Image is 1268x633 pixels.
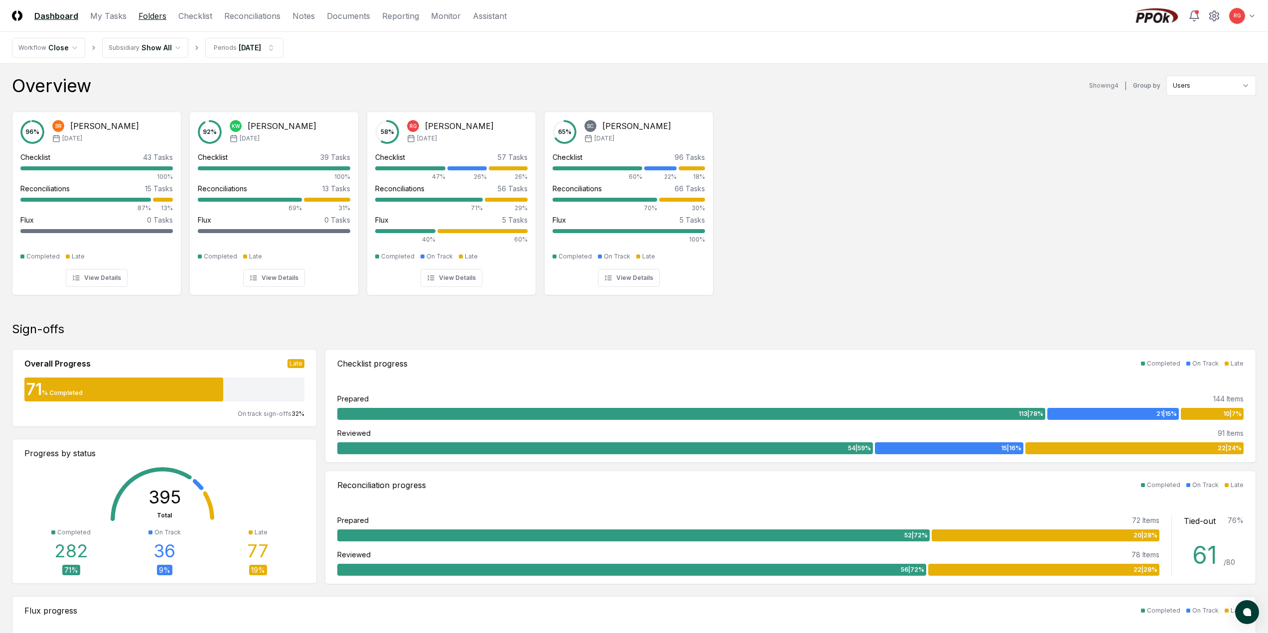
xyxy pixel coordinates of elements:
[410,123,417,130] span: RG
[153,204,173,213] div: 13%
[901,565,924,574] span: 56 | 72 %
[485,204,528,213] div: 29%
[375,172,445,181] div: 47%
[848,444,871,453] span: 54 | 59 %
[34,10,78,22] a: Dashboard
[20,204,151,213] div: 87%
[147,215,173,225] div: 0 Tasks
[198,172,350,181] div: 100%
[320,152,350,162] div: 39 Tasks
[679,172,705,181] div: 18%
[24,358,91,370] div: Overall Progress
[70,120,139,132] div: [PERSON_NAME]
[604,252,630,261] div: On Track
[198,215,211,225] div: Flux
[382,10,419,22] a: Reporting
[287,359,304,368] div: Late
[437,235,528,244] div: 60%
[1018,409,1043,418] span: 113 | 78 %
[381,252,415,261] div: Completed
[20,152,50,162] div: Checklist
[240,134,260,143] span: [DATE]
[1133,565,1157,574] span: 22 | 28 %
[322,183,350,194] div: 13 Tasks
[602,120,671,132] div: [PERSON_NAME]
[239,42,261,53] div: [DATE]
[1184,515,1216,527] div: Tied-out
[502,215,528,225] div: 5 Tasks
[598,269,660,287] button: View Details
[1192,606,1219,615] div: On Track
[24,447,304,459] div: Progress by status
[553,215,566,225] div: Flux
[42,388,83,397] div: % Completed
[375,235,435,244] div: 40%
[189,104,359,295] a: 92%KW[PERSON_NAME][DATE]Checklist39 Tasks100%Reconciliations13 Tasks69%31%Flux0 TasksCompletedLat...
[675,152,705,162] div: 96 Tasks
[1213,393,1244,404] div: 144 Items
[559,252,592,261] div: Completed
[431,10,461,22] a: Monitor
[248,120,316,132] div: [PERSON_NAME]
[109,43,140,52] div: Subsidiary
[145,183,173,194] div: 15 Tasks
[1231,359,1244,368] div: Late
[1156,409,1177,418] span: 21 | 15 %
[544,104,713,295] a: 65%SC[PERSON_NAME][DATE]Checklist96 Tasks60%22%18%Reconciliations66 Tasks70%30%Flux5 Tasks100%Com...
[489,172,528,181] div: 26%
[425,120,494,132] div: [PERSON_NAME]
[247,541,269,561] div: 77
[304,204,350,213] div: 31%
[553,172,642,181] div: 60%
[139,10,166,22] a: Folders
[12,10,22,21] img: Logo
[375,215,389,225] div: Flux
[1001,444,1021,453] span: 15 | 16 %
[904,531,928,540] span: 52 | 72 %
[255,528,268,537] div: Late
[198,204,302,213] div: 69%
[24,605,77,617] div: Flux progress
[375,204,483,213] div: 71%
[447,172,486,181] div: 26%
[12,76,91,96] div: Overview
[249,252,262,261] div: Late
[675,183,705,194] div: 66 Tasks
[1147,359,1180,368] div: Completed
[214,43,237,52] div: Periods
[337,358,408,370] div: Checklist progress
[62,565,80,575] div: 71 %
[417,134,437,143] span: [DATE]
[72,252,85,261] div: Late
[337,549,371,560] div: Reviewed
[337,515,369,525] div: Prepared
[680,215,705,225] div: 5 Tasks
[465,252,478,261] div: Late
[553,204,657,213] div: 70%
[55,123,62,130] span: BR
[325,349,1256,463] a: Checklist progressCompletedOn TrackLatePrepared144 Items113|78%21|15%10|7%Reviewed91 Items54|59%1...
[1147,606,1180,615] div: Completed
[426,252,453,261] div: On Track
[198,183,247,194] div: Reconciliations
[1132,515,1159,525] div: 72 Items
[291,410,304,417] span: 32 %
[1235,600,1259,624] button: atlas-launcher
[90,10,127,22] a: My Tasks
[1133,531,1157,540] span: 20 | 28 %
[249,565,267,575] div: 19 %
[12,38,283,58] nav: breadcrumb
[553,235,705,244] div: 100%
[1125,81,1127,91] div: |
[642,252,655,261] div: Late
[553,183,602,194] div: Reconciliations
[143,152,173,162] div: 43 Tasks
[367,104,536,295] a: 58%RG[PERSON_NAME][DATE]Checklist57 Tasks47%26%26%Reconciliations56 Tasks71%29%Flux5 Tasks40%60%C...
[659,204,705,213] div: 30%
[1223,409,1242,418] span: 10 | 7 %
[238,410,291,417] span: On track sign-offs
[1231,606,1244,615] div: Late
[1192,543,1224,567] div: 61
[421,269,482,287] button: View Details
[1132,8,1180,24] img: PPOk logo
